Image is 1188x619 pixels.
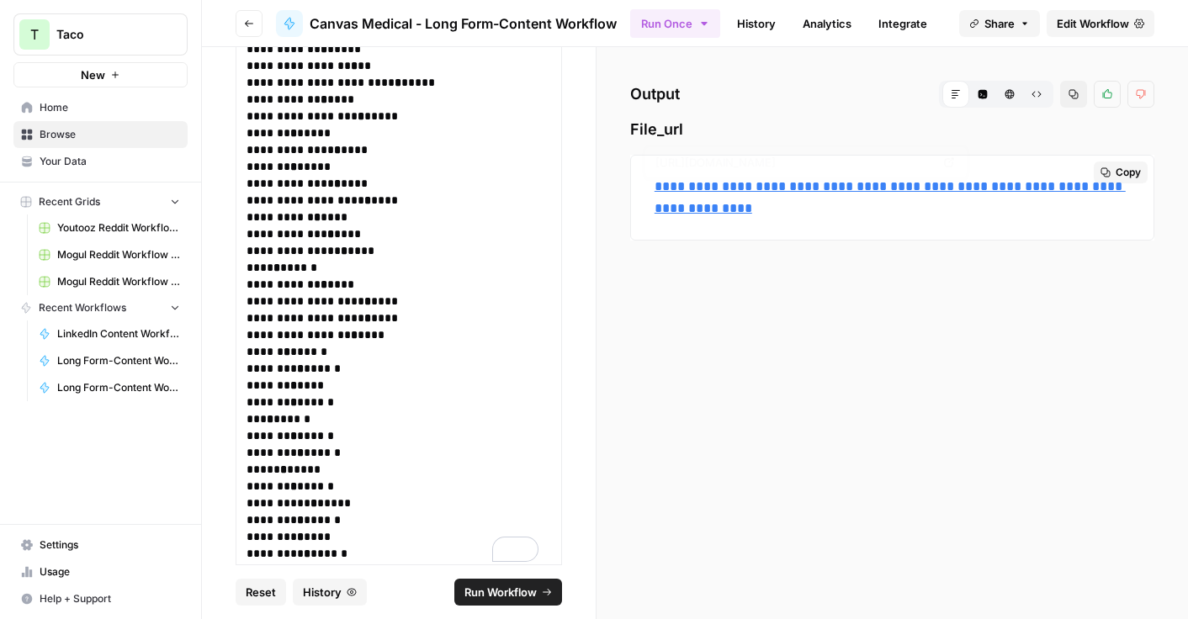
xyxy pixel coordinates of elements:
[1094,161,1148,183] button: Copy
[630,118,1154,141] span: File_url
[40,537,180,553] span: Settings
[1116,165,1141,180] span: Copy
[454,579,562,606] button: Run Workflow
[276,10,617,37] a: Canvas Medical - Long Form-Content Workflow
[13,148,188,175] a: Your Data
[310,13,617,34] span: Canvas Medical - Long Form-Content Workflow
[727,10,786,37] a: History
[959,10,1040,37] button: Share
[1047,10,1154,37] a: Edit Workflow
[39,300,126,315] span: Recent Workflows
[630,81,1154,108] h2: Output
[39,194,100,209] span: Recent Grids
[57,274,180,289] span: Mogul Reddit Workflow Grid
[13,94,188,121] a: Home
[13,13,188,56] button: Workspace: Taco
[13,62,188,87] button: New
[40,127,180,142] span: Browse
[630,9,720,38] button: Run Once
[13,295,188,320] button: Recent Workflows
[652,147,935,177] span: [URL][DOMAIN_NAME]
[57,220,180,235] span: Youtooz Reddit Workflow Grid
[13,585,188,612] button: Help + Support
[57,353,180,368] span: Long Form-Content Workflow - AI Clients (New)
[31,241,188,268] a: Mogul Reddit Workflow Grid (1)
[13,121,188,148] a: Browse
[31,320,188,347] a: LinkedIn Content Workflow
[793,10,862,37] a: Analytics
[246,584,276,600] span: Reset
[40,154,180,169] span: Your Data
[303,584,342,600] span: History
[81,66,105,83] span: New
[56,26,158,43] span: Taco
[293,579,367,606] button: History
[236,579,286,606] button: Reset
[31,374,188,401] a: Long Form-Content Workflow - All Clients (New)
[30,24,39,45] span: T
[31,268,188,295] a: Mogul Reddit Workflow Grid
[57,380,180,395] span: Long Form-Content Workflow - All Clients (New)
[1057,15,1129,32] span: Edit Workflow
[31,214,188,241] a: Youtooz Reddit Workflow Grid
[13,532,188,558] a: Settings
[13,189,188,214] button: Recent Grids
[57,326,180,341] span: LinkedIn Content Workflow
[868,10,937,37] a: Integrate
[31,347,188,374] a: Long Form-Content Workflow - AI Clients (New)
[13,558,188,585] a: Usage
[40,591,180,606] span: Help + Support
[57,247,180,262] span: Mogul Reddit Workflow Grid (1)
[40,100,180,115] span: Home
[984,15,1015,32] span: Share
[464,584,537,600] span: Run Workflow
[40,564,180,579] span: Usage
